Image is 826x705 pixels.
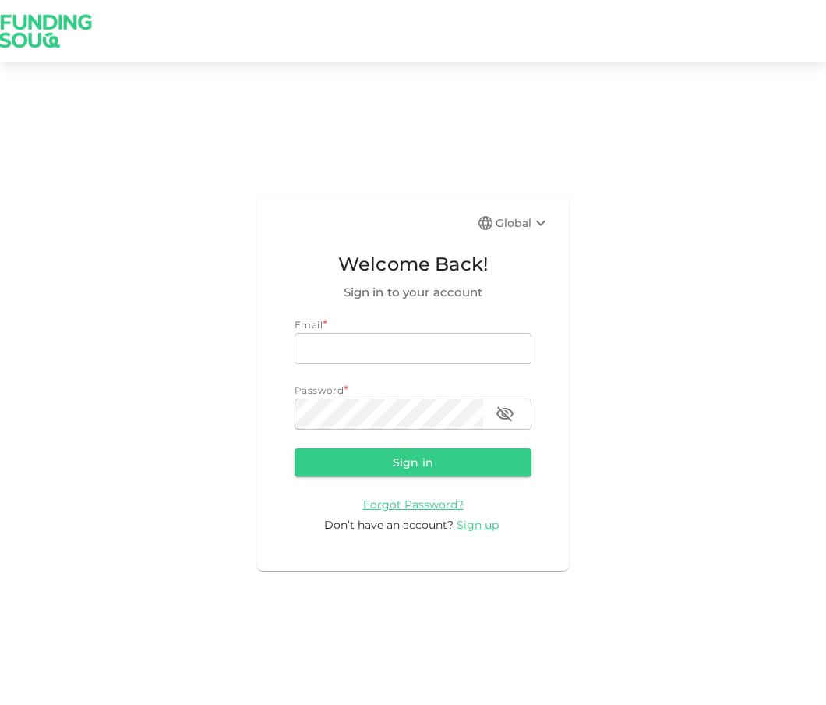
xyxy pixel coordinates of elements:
[295,384,344,396] span: Password
[363,497,464,512] a: Forgot Password?
[295,283,531,302] span: Sign in to your account
[457,518,499,532] span: Sign up
[295,250,531,279] span: Welcome Back!
[496,214,550,232] div: Global
[324,518,454,532] span: Don’t have an account?
[295,319,323,331] span: Email
[295,333,531,364] input: email
[295,399,483,430] input: password
[295,448,531,476] button: Sign in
